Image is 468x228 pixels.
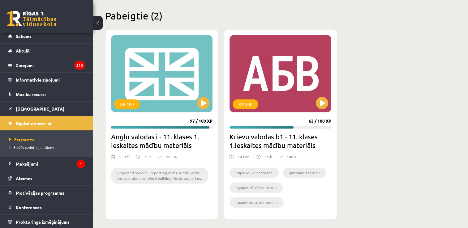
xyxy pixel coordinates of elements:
[16,58,85,72] legend: Ziņojumi
[119,154,130,163] div: 9 uzd.
[16,205,42,210] span: Konferences
[16,157,85,171] legend: Maksājumi
[16,190,65,196] span: Motivācijas programma
[8,102,85,116] a: [DEMOGRAPHIC_DATA]
[8,200,85,214] a: Konferences
[16,219,70,225] span: Proktoringa izmēģinājums
[111,132,213,150] h2: Angļu valodas i - 11. klases 1. ieskaites mācību materiāls
[8,29,85,43] a: Sākums
[8,186,85,200] a: Motivācijas programma
[9,137,35,142] span: Programma
[16,91,46,97] span: Mācību resursi
[16,33,32,39] span: Sākums
[230,182,283,193] li: здоровый образ жизни
[8,58,85,72] a: Ziņojumi210
[16,175,32,181] span: Atzīmes
[166,154,177,159] p: 100 %
[8,157,85,171] a: Maksājumi1
[230,132,331,150] h2: Krievu valodas b1 - 11. klases 1.ieskaites mācību materiāls
[111,167,208,184] li: Reported Speech. Reporting verbs. Modal verbs for speculations. Word building. Verbs pattertns.
[8,116,85,130] a: Digitālie materiāli
[144,154,152,159] p: 22 h
[9,145,87,150] a: Biežāk uzdotie jautājumi
[114,99,140,109] div: XP 100
[9,145,54,150] span: Biežāk uzdotie jautājumi
[8,44,85,58] a: Aktuāli
[16,73,85,87] legend: Informatīvie ziņojumi
[8,171,85,185] a: Atzīmes
[16,48,31,53] span: Aktuāli
[74,61,85,70] i: 210
[265,154,272,159] p: 15 h
[9,137,87,142] a: Programma
[230,197,284,208] li: сравнительная степень
[238,154,250,163] div: 14 uzd.
[233,99,258,109] div: XP 100
[283,167,326,178] li: фазовые глаголы
[16,106,64,112] span: [DEMOGRAPHIC_DATA]
[77,160,85,168] i: 1
[7,11,56,26] a: Rīgas 1. Tālmācības vidusskola
[230,167,279,178] li: cпряжение глаголов
[8,73,85,87] a: Informatīvie ziņojumi
[8,87,85,101] a: Mācību resursi
[287,154,297,159] p: 100 %
[16,120,53,126] span: Digitālie materiāli
[105,10,456,22] h2: Pabeigtie (2)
